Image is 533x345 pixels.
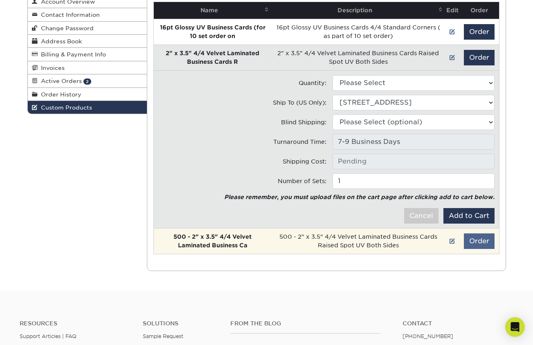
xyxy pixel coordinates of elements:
span: Active Orders [38,78,82,84]
th: Edit [445,2,460,19]
h4: From the Blog [230,320,380,327]
span: Order History [38,91,81,98]
label: Ship To (US Only): [273,98,326,107]
button: Order [464,24,495,40]
a: Contact [403,320,513,327]
label: Shipping Cost: [283,157,326,166]
th: Description [271,2,445,19]
span: Contact Information [38,11,100,18]
button: Order [464,50,495,65]
a: Support Articles | FAQ [20,333,76,339]
input: Pending [333,154,495,169]
a: Change Password [28,22,147,35]
button: Cancel [404,208,439,224]
a: Order History [28,88,147,101]
span: Custom Products [38,104,92,111]
td: 2" x 3.5" 4/4 Velvet Laminated Business Cards Raised Spot UV Both Sides [271,45,445,70]
a: Custom Products [28,101,147,114]
label: Number of Sets: [278,177,326,185]
a: Address Book [28,35,147,48]
label: Quantity: [299,78,326,87]
strong: 16pt Glossy UV Business Cards (for 10 set order on [160,24,265,39]
a: Sample Request [143,333,183,339]
a: Invoices [28,61,147,74]
td: 500 - 2" x 3.5" 4/4 Velvet Laminated Business Cards Raised Spot UV Both Sides [271,228,445,254]
th: Order [460,2,499,19]
a: Billing & Payment Info [28,48,147,61]
div: Open Intercom Messenger [505,317,525,337]
span: Address Book [38,38,82,45]
h4: Solutions [143,320,218,327]
label: Turnaround Time: [273,137,326,146]
button: Add to Cart [443,208,495,224]
td: 16pt Glossy UV Business Cards 4/4 Standard Corners ( as part of 10 set order) [271,19,445,45]
span: Change Password [38,25,94,31]
a: Contact Information [28,8,147,21]
span: Billing & Payment Info [38,51,106,58]
strong: 500 - 2" x 3.5" 4/4 Velvet Laminated Business Ca [173,233,252,249]
h4: Resources [20,320,130,327]
a: Active Orders 2 [28,74,147,87]
em: Please remember, you must upload files on the cart page after clicking add to cart below. [224,194,495,200]
label: Blind Shipping: [281,118,326,126]
span: 2 [83,78,91,85]
strong: 2" x 3.5" 4/4 Velvet Laminated Business Cards R [166,50,259,65]
span: Invoices [38,65,65,71]
button: Order [464,233,495,249]
a: [PHONE_NUMBER] [403,333,453,339]
th: Name [154,2,271,19]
